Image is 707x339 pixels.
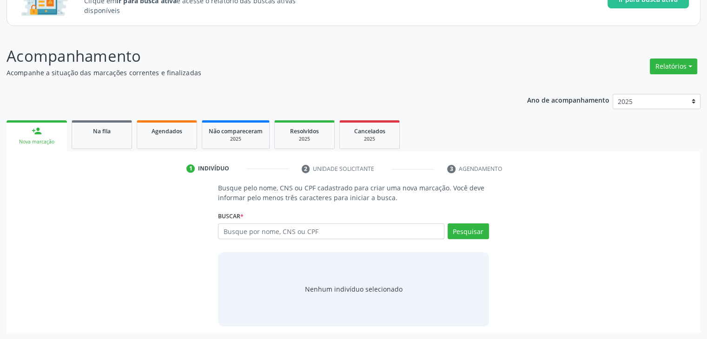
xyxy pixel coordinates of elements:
[186,164,195,173] div: 1
[305,284,403,294] div: Nenhum indivíduo selecionado
[93,127,111,135] span: Na fila
[281,136,328,143] div: 2025
[218,183,489,202] p: Busque pelo nome, CNS ou CPF cadastrado para criar uma nova marcação. Você deve informar pelo men...
[354,127,385,135] span: Cancelados
[527,94,609,105] p: Ano de acompanhamento
[218,209,244,223] label: Buscar
[7,45,492,68] p: Acompanhamento
[32,126,42,136] div: person_add
[290,127,319,135] span: Resolvidos
[13,138,60,145] div: Nova marcação
[198,164,229,173] div: Indivíduo
[218,223,444,239] input: Busque por nome, CNS ou CPF
[448,223,489,239] button: Pesquisar
[346,136,393,143] div: 2025
[209,136,263,143] div: 2025
[152,127,182,135] span: Agendados
[7,68,492,78] p: Acompanhe a situação das marcações correntes e finalizadas
[650,59,697,74] button: Relatórios
[209,127,263,135] span: Não compareceram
